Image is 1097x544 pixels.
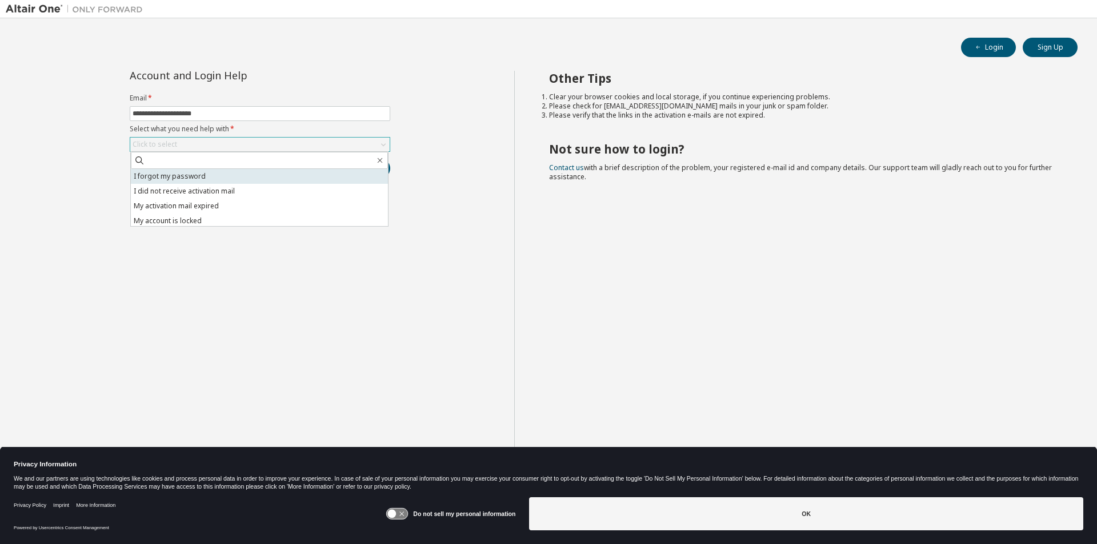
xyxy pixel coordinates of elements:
div: Click to select [130,138,390,151]
h2: Not sure how to login? [549,142,1058,156]
h2: Other Tips [549,71,1058,86]
div: Click to select [133,140,177,149]
a: Contact us [549,163,584,172]
button: Sign Up [1023,38,1078,57]
span: with a brief description of the problem, your registered e-mail id and company details. Our suppo... [549,163,1052,182]
li: Please check for [EMAIL_ADDRESS][DOMAIN_NAME] mails in your junk or spam folder. [549,102,1058,111]
div: Account and Login Help [130,71,338,80]
label: Email [130,94,390,103]
label: Select what you need help with [130,124,390,134]
li: I forgot my password [131,169,388,184]
button: Login [961,38,1016,57]
li: Please verify that the links in the activation e-mails are not expired. [549,111,1058,120]
img: Altair One [6,3,149,15]
li: Clear your browser cookies and local storage, if you continue experiencing problems. [549,92,1058,102]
